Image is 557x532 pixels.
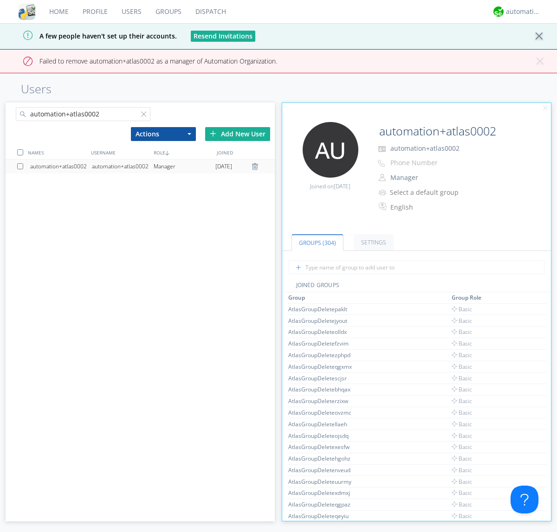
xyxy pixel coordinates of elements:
[287,292,450,303] th: Toggle SortBy
[452,512,472,520] span: Basic
[452,432,472,440] span: Basic
[452,478,472,486] span: Basic
[452,409,472,417] span: Basic
[288,374,358,382] div: AtlasGroupDeletescjsr
[288,351,358,359] div: AtlasGroupDeletezphpd
[6,160,275,173] a: automation+atlas0002automation+atlas0002Manager[DATE]
[390,188,467,197] div: Select a default group
[151,146,214,159] div: ROLE
[288,397,358,405] div: AtlasGroupDeleterzixw
[16,107,150,121] input: Search users
[288,340,358,347] div: AtlasGroupDeletefzvim
[7,57,277,65] span: Failed to remove automation+atlas0002 as a manager of Automation Organization.
[288,455,358,462] div: AtlasGroupDeletehgohz
[288,443,358,451] div: AtlasGroupDeletexesfw
[452,317,472,325] span: Basic
[288,466,358,474] div: AtlasGroupDeletenveud
[291,234,343,251] a: Groups (304)
[493,6,504,17] img: d2d01cd9b4174d08988066c6d424eccd
[288,432,358,440] div: AtlasGroupDeleteojsdq
[288,363,358,371] div: AtlasGroupDeleteqgxmx
[288,317,358,325] div: AtlasGroupDeletejyout
[452,305,472,313] span: Basic
[450,292,504,303] th: Toggle SortBy
[354,234,394,250] a: Settings
[288,420,358,428] div: AtlasGroupDeletellaeh
[214,146,277,159] div: JOINED
[89,146,151,159] div: USERNAME
[452,363,472,371] span: Basic
[303,122,358,178] img: 373638.png
[288,305,358,313] div: AtlasGroupDeletepaklt
[452,443,472,451] span: Basic
[210,130,216,137] img: plus.svg
[7,32,177,40] span: A few people haven't set up their accounts.
[154,160,215,173] div: Manager
[452,466,472,474] span: Basic
[452,500,472,508] span: Basic
[288,512,358,520] div: AtlasGroupDeleteqeyiu
[288,500,358,508] div: AtlasGroupDeleteqgpaz
[282,281,551,292] div: JOINED GROUPS
[288,489,358,497] div: AtlasGroupDeletexdmxj
[452,489,472,497] span: Basic
[379,174,386,181] img: person-outline.svg
[288,478,358,486] div: AtlasGroupDeleteuurmy
[379,186,388,199] img: icon-alert-users-thin-outline.svg
[542,105,549,112] img: cancel.svg
[452,374,472,382] span: Basic
[205,127,270,141] div: Add New User
[387,171,480,184] button: Manager
[506,7,541,16] div: automation+atlas
[191,31,255,42] button: Resend Invitations
[288,409,358,417] div: AtlasGroupDeleteovzmc
[376,122,525,141] input: Name
[511,486,538,513] iframe: Toggle Customer Support
[452,351,472,359] span: Basic
[310,182,350,190] span: Joined on
[289,260,544,274] input: Type name of group to add user to
[452,455,472,462] span: Basic
[452,340,472,347] span: Basic
[452,385,472,393] span: Basic
[452,328,472,336] span: Basic
[378,160,385,167] img: phone-outline.svg
[131,127,196,141] button: Actions
[452,397,472,405] span: Basic
[390,203,468,212] div: English
[390,144,460,153] span: automation+atlas0002
[452,420,472,428] span: Basic
[215,160,232,173] span: [DATE]
[92,160,154,173] div: automation+atlas0002
[379,201,388,212] img: In groups with Translation enabled, this user's messages will be automatically translated to and ...
[288,328,358,336] div: AtlasGroupDeleteolldx
[19,3,35,20] img: cddb5a64eb264b2086981ab96f4c1ba7
[288,385,358,393] div: AtlasGroupDeletebhqax
[30,160,92,173] div: automation+atlas0002
[26,146,88,159] div: NAMES
[504,292,525,303] th: Toggle SortBy
[334,182,350,190] span: [DATE]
